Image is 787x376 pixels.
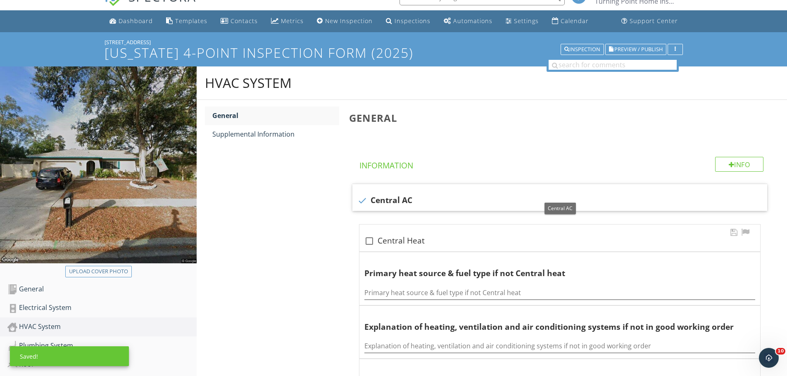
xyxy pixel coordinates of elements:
div: Plumbing System [7,341,197,351]
div: Automations [453,17,492,25]
a: Metrics [268,14,307,29]
div: Inspections [395,17,430,25]
div: Settings [514,17,539,25]
div: Templates [175,17,207,25]
div: General [7,284,197,295]
div: Explanation of heating, ventilation and air conditioning systems if not in good working order [364,309,735,333]
button: Preview / Publish [605,44,666,55]
span: 10 [776,348,785,355]
div: Calendar [561,17,589,25]
a: Settings [502,14,542,29]
div: Primary heat source & fuel type if not Central heat [364,255,735,279]
a: New Inspection [314,14,376,29]
a: Contacts [217,14,261,29]
div: Dashboard [119,17,153,25]
input: search for comments [549,60,677,70]
div: Info [715,157,764,172]
div: Roof [7,359,197,370]
div: New Inspection [325,17,373,25]
iframe: Intercom live chat [759,348,779,368]
div: Supplemental Information [212,129,339,139]
a: Inspections [383,14,434,29]
button: Inspection [561,44,604,55]
h1: [US_STATE] 4-Point Inspection Form (2025) [105,45,683,60]
div: Support Center [630,17,678,25]
input: Explanation of heating, ventilation and air conditioning systems if not in good working order [364,339,755,353]
a: Preview / Publish [605,45,666,52]
div: [STREET_ADDRESS] [105,39,683,45]
span: Central AC [548,205,573,212]
h3: General [349,112,774,123]
h4: Information [359,157,763,171]
div: Contacts [231,17,258,25]
div: General [212,111,339,121]
span: Preview / Publish [614,47,663,52]
div: Upload cover photo [69,267,128,276]
input: Primary heat source & fuel type if not Central heat [364,286,755,300]
a: Templates [163,14,211,29]
div: HVAC System [7,322,197,332]
div: Metrics [281,17,304,25]
div: Saved! [10,346,129,366]
a: Inspection [561,45,604,52]
div: HVAC System [205,75,292,91]
a: Calendar [549,14,592,29]
a: Dashboard [106,14,156,29]
div: Inspection [564,47,600,52]
button: Upload cover photo [65,266,132,277]
div: Electrical System [7,303,197,313]
a: Support Center [618,14,681,29]
a: Automations (Basic) [440,14,496,29]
